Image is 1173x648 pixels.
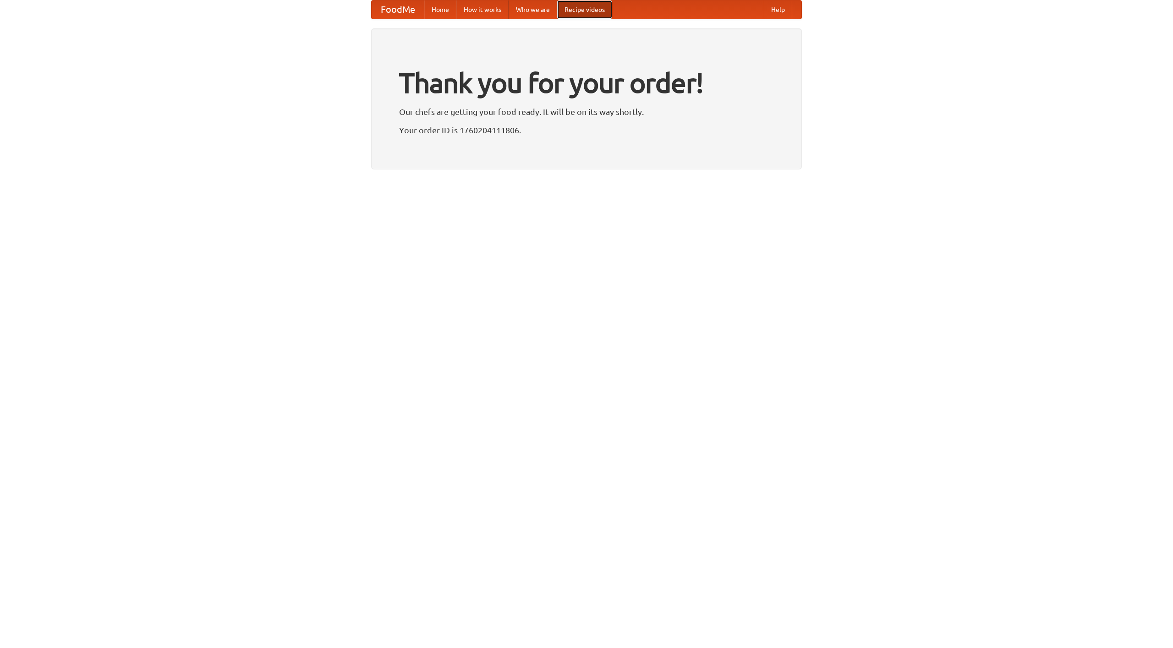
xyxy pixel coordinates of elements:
h1: Thank you for your order! [399,61,774,105]
a: How it works [456,0,509,19]
a: Recipe videos [557,0,612,19]
p: Your order ID is 1760204111806. [399,123,774,137]
a: Help [764,0,792,19]
a: FoodMe [372,0,424,19]
p: Our chefs are getting your food ready. It will be on its way shortly. [399,105,774,119]
a: Who we are [509,0,557,19]
a: Home [424,0,456,19]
